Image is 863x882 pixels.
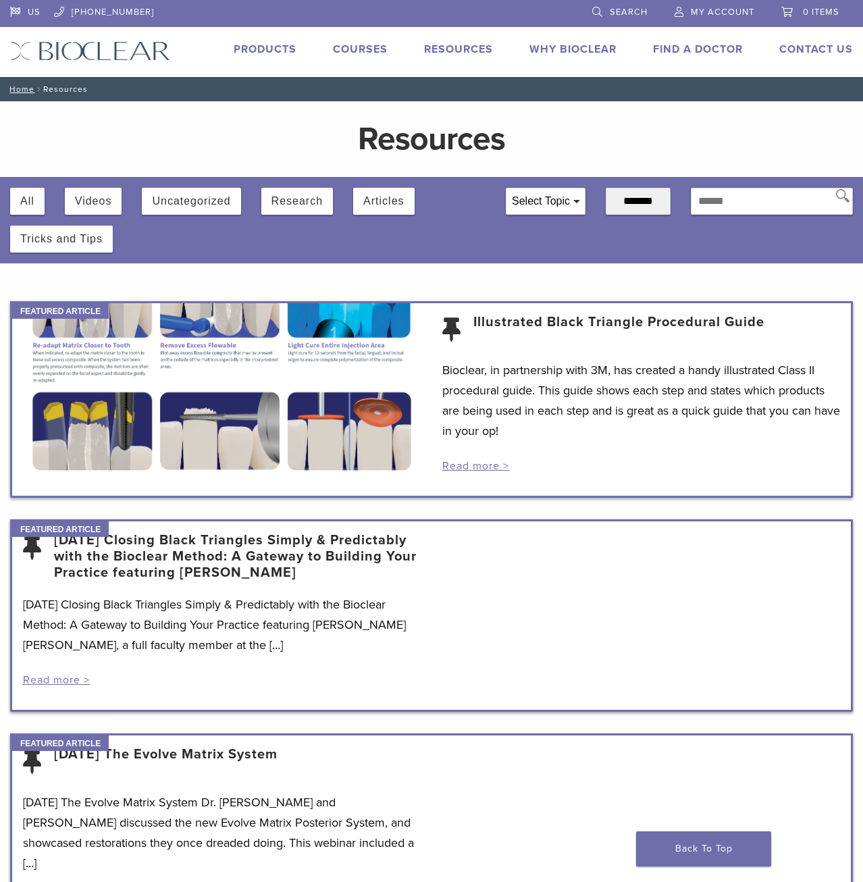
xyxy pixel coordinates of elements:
[333,43,388,56] a: Courses
[473,314,764,346] a: Illustrated Black Triangle Procedural Guide
[803,7,839,18] span: 0 items
[75,188,112,215] button: Videos
[154,123,709,155] h1: Resources
[610,7,648,18] span: Search
[424,43,493,56] a: Resources
[271,188,323,215] button: Research
[10,41,170,61] img: Bioclear
[442,459,509,473] a: Read more >
[442,360,840,441] p: Bioclear, in partnership with 3M, has created a handy illustrated Class II procedural guide. This...
[34,86,43,93] span: /
[506,188,585,214] div: Select Topic
[529,43,617,56] a: Why Bioclear
[5,84,34,94] a: Home
[363,188,404,215] button: Articles
[20,226,103,253] button: Tricks and Tips
[23,673,90,687] a: Read more >
[23,594,421,655] p: [DATE] Closing Black Triangles Simply & Predictably with the Bioclear Method: A Gateway to Buildi...
[234,43,296,56] a: Products
[54,746,278,779] a: [DATE] The Evolve Matrix System
[653,43,743,56] a: Find A Doctor
[23,792,421,873] p: [DATE] The Evolve Matrix System Dr. [PERSON_NAME] and [PERSON_NAME] discussed the new Evolve Matr...
[779,43,853,56] a: Contact Us
[636,831,771,866] a: Back To Top
[152,188,230,215] button: Uncategorized
[691,7,754,18] span: My Account
[54,532,421,581] a: [DATE] Closing Black Triangles Simply & Predictably with the Bioclear Method: A Gateway to Buildi...
[20,188,34,215] button: All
